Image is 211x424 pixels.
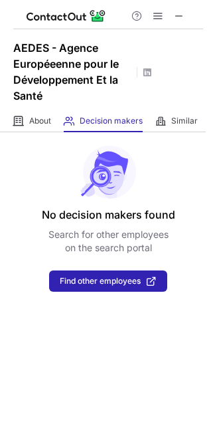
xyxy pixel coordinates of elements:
span: Find other employees [60,276,141,286]
span: Decision makers [80,116,143,126]
p: Search for other employees on the search portal [48,228,169,255]
header: No decision makers found [42,207,175,223]
img: No leads found [80,146,137,199]
span: About [29,116,51,126]
span: Similar [171,116,198,126]
h1: AEDES - Agence Européeenne pour le Développement Et la Santé [13,40,133,104]
img: ContactOut v5.3.10 [27,8,106,24]
button: Find other employees [49,270,167,292]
